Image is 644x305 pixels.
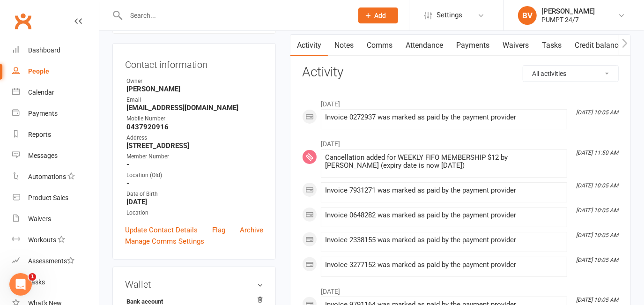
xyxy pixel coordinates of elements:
div: Email [126,96,263,104]
div: Location (Old) [126,171,263,180]
a: Tasks [535,35,568,56]
div: People [28,67,49,75]
a: Product Sales [12,187,99,208]
div: Date of Birth [126,190,263,199]
a: Archive [240,224,263,236]
a: Clubworx [11,9,35,33]
li: [DATE] [302,134,619,149]
div: Member Number [126,152,263,161]
li: [DATE] [302,94,619,109]
div: Location [126,208,263,217]
div: Invoice 3277152 was marked as paid by the payment provider [325,261,563,269]
div: Messages [28,152,58,159]
a: Messages [12,145,99,166]
a: Notes [328,35,360,56]
a: Automations [12,166,99,187]
strong: - [126,160,263,169]
a: Dashboard [12,40,99,61]
strong: Bank account [126,298,259,305]
div: Invoice 2338155 was marked as paid by the payment provider [325,236,563,244]
div: Workouts [28,236,56,244]
i: [DATE] 10:05 AM [576,297,618,303]
i: [DATE] 10:05 AM [576,232,618,238]
strong: [STREET_ADDRESS] [126,141,263,150]
div: Waivers [28,215,51,223]
button: Add [358,7,398,23]
iframe: Intercom live chat [9,273,32,296]
div: Address [126,134,263,142]
a: Workouts [12,230,99,251]
a: Tasks [12,272,99,293]
div: Invoice 0272937 was marked as paid by the payment provider [325,113,563,121]
strong: - [126,179,263,187]
div: Invoice 0648282 was marked as paid by the payment provider [325,211,563,219]
div: Invoice 7931271 was marked as paid by the payment provider [325,186,563,194]
h3: Activity [302,65,619,80]
div: Assessments [28,257,74,265]
a: Update Contact Details [125,224,198,236]
a: Flag [212,224,225,236]
a: Manage Comms Settings [125,236,204,247]
a: Comms [360,35,399,56]
div: BV [518,6,537,25]
i: [DATE] 10:05 AM [576,182,618,189]
span: 1 [29,273,36,281]
div: [PERSON_NAME] [541,7,595,15]
div: Reports [28,131,51,138]
a: Attendance [399,35,450,56]
div: Cancellation added for WEEKLY FIFO MEMBERSHIP $12 by [PERSON_NAME] (expiry date is now [DATE]) [325,154,563,170]
i: [DATE] 10:05 AM [576,109,618,116]
i: [DATE] 11:50 AM [576,149,618,156]
i: [DATE] 10:05 AM [576,257,618,263]
a: Credit balance [568,35,629,56]
h3: Contact information [125,56,263,70]
a: Reports [12,124,99,145]
a: Waivers [12,208,99,230]
div: Owner [126,77,263,86]
h3: Wallet [125,279,263,290]
a: Payments [12,103,99,124]
div: PUMPT 24/7 [541,15,595,24]
a: Waivers [496,35,535,56]
i: [DATE] 10:05 AM [576,207,618,214]
input: Search... [123,9,346,22]
a: Assessments [12,251,99,272]
strong: [PERSON_NAME] [126,85,263,93]
div: Calendar [28,89,54,96]
a: Activity [290,35,328,56]
a: Calendar [12,82,99,103]
div: Product Sales [28,194,68,201]
div: Automations [28,173,66,180]
div: Tasks [28,278,45,286]
strong: [EMAIL_ADDRESS][DOMAIN_NAME] [126,104,263,112]
div: Mobile Number [126,114,263,123]
div: Payments [28,110,58,117]
div: Dashboard [28,46,60,54]
li: [DATE] [302,282,619,297]
strong: 0437920916 [126,123,263,131]
strong: [DATE] [126,198,263,206]
span: Settings [437,5,462,26]
span: Add [375,12,386,19]
a: People [12,61,99,82]
a: Payments [450,35,496,56]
